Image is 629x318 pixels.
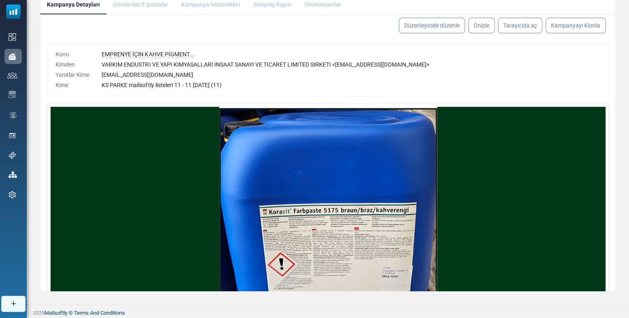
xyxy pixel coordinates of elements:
img: campaigns-icon-active.png [9,53,16,60]
img: contacts-icon.svg [7,72,17,78]
img: settings-icon.svg [9,191,16,198]
div: Body Preview [47,104,608,318]
div: Kimden [55,60,92,69]
a: Önizle [468,18,495,33]
a: Tarayıcıda aç [498,18,542,33]
div: Konu [55,50,92,59]
img: workflow.svg [9,111,18,120]
img: mailsoftly_icon_blue_white.svg [6,5,21,19]
img: email-templates-icon.svg [9,91,16,98]
a: Mailsoftly © [44,310,73,316]
img: support-icon.svg [9,152,16,159]
span: EMPRENYE İÇİN KAHVE PİGMENT... [102,51,194,58]
a: Terms And Conditions [74,310,125,316]
div: Kime [55,81,92,90]
a: Kampanyayı Klonla [546,18,606,33]
span: KS PARKE mailsoftly listeleri 11 - 11 [DATE] (11) [102,82,221,88]
img: dashboard-icon.svg [9,33,16,41]
span: translation missing: tr.layouts.footer.terms_and_conditions [74,310,125,316]
img: landing_pages.svg [9,132,16,139]
div: Yanıtlar Kime [55,71,92,79]
div: [EMAIL_ADDRESS][DOMAIN_NAME] [102,71,600,79]
div: VARKIM ENDUSTRI VE YAPI KIMYASALLARI INSAAT SANAYI VE TICARET LIMITED SIRKETI < [EMAIL_ADDRESS][D... [102,60,600,69]
a: Düzenleyicide düzenle [399,18,465,33]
